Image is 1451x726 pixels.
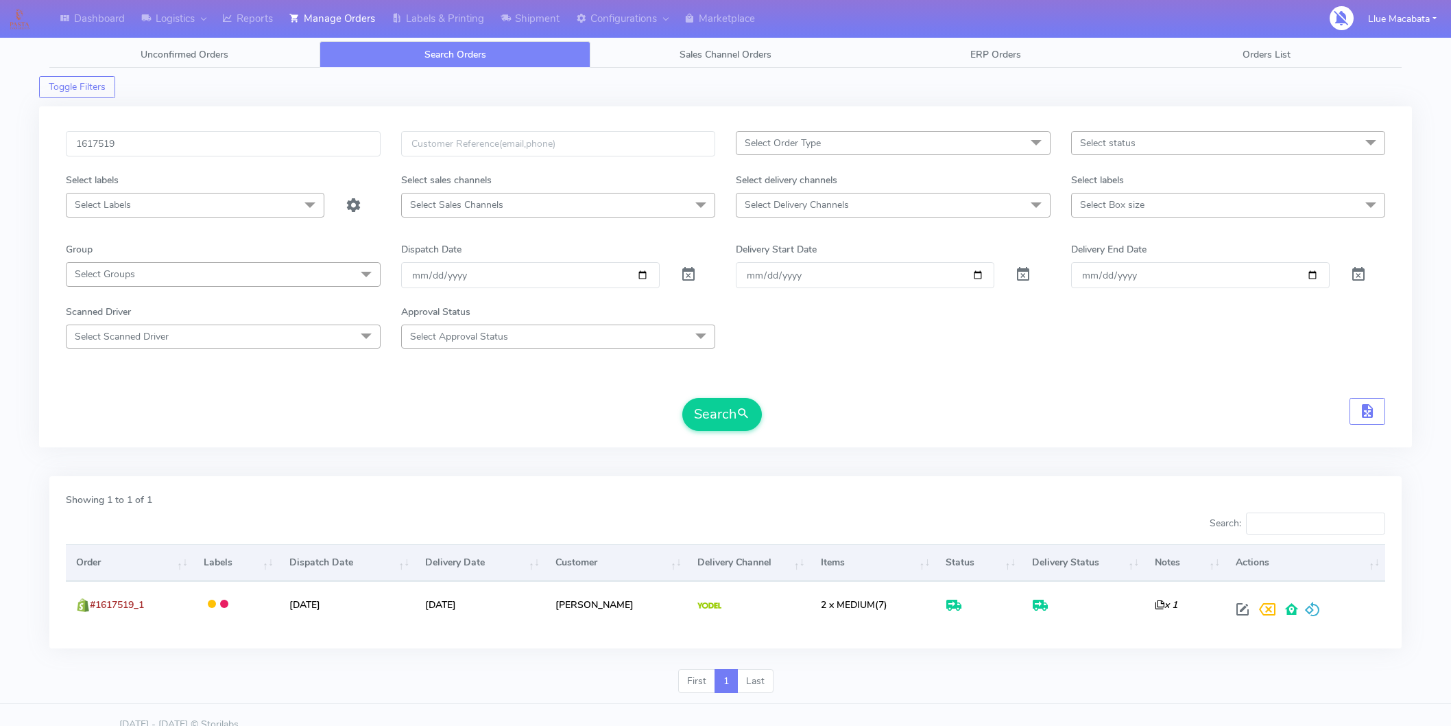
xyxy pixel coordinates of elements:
[715,669,738,694] a: 1
[279,544,415,581] th: Dispatch Date: activate to sort column ascending
[66,305,131,319] label: Scanned Driver
[415,544,545,581] th: Delivery Date: activate to sort column ascending
[545,544,687,581] th: Customer: activate to sort column ascending
[545,581,687,627] td: [PERSON_NAME]
[75,330,169,343] span: Select Scanned Driver
[49,41,1402,68] ul: Tabs
[66,173,119,187] label: Select labels
[66,493,152,507] label: Showing 1 to 1 of 1
[410,198,503,211] span: Select Sales Channels
[75,198,131,211] span: Select Labels
[1243,48,1291,61] span: Orders List
[682,398,762,431] button: Search
[1358,5,1447,33] button: Llue Macabata
[1144,544,1225,581] th: Notes: activate to sort column ascending
[66,242,93,257] label: Group
[935,544,1021,581] th: Status: activate to sort column ascending
[424,48,486,61] span: Search Orders
[970,48,1021,61] span: ERP Orders
[1225,544,1385,581] th: Actions: activate to sort column ascending
[1071,173,1124,187] label: Select labels
[401,305,470,319] label: Approval Status
[1071,242,1147,257] label: Delivery End Date
[1021,544,1144,581] th: Delivery Status: activate to sort column ascending
[401,173,492,187] label: Select sales channels
[687,544,811,581] th: Delivery Channel: activate to sort column ascending
[1246,513,1385,535] input: Search:
[66,544,193,581] th: Order: activate to sort column ascending
[401,131,716,156] input: Customer Reference(email,phone)
[736,242,817,257] label: Delivery Start Date
[1080,198,1144,211] span: Select Box size
[810,544,935,581] th: Items: activate to sort column ascending
[401,242,461,257] label: Dispatch Date
[76,598,90,612] img: shopify.png
[821,598,875,611] span: 2 x MEDIUM
[141,48,228,61] span: Unconfirmed Orders
[39,76,115,98] button: Toggle Filters
[66,131,381,156] input: Order Id
[410,330,508,343] span: Select Approval Status
[745,198,849,211] span: Select Delivery Channels
[193,544,279,581] th: Labels: activate to sort column ascending
[821,598,887,611] span: (7)
[1155,598,1177,611] i: x 1
[1080,137,1136,150] span: Select status
[415,581,545,627] td: [DATE]
[75,268,135,281] span: Select Groups
[1210,513,1385,535] label: Search:
[736,173,837,187] label: Select delivery channels
[90,598,144,611] span: #1617519_1
[279,581,415,627] td: [DATE]
[680,48,771,61] span: Sales Channel Orders
[697,602,721,609] img: Yodel
[745,137,821,150] span: Select Order Type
